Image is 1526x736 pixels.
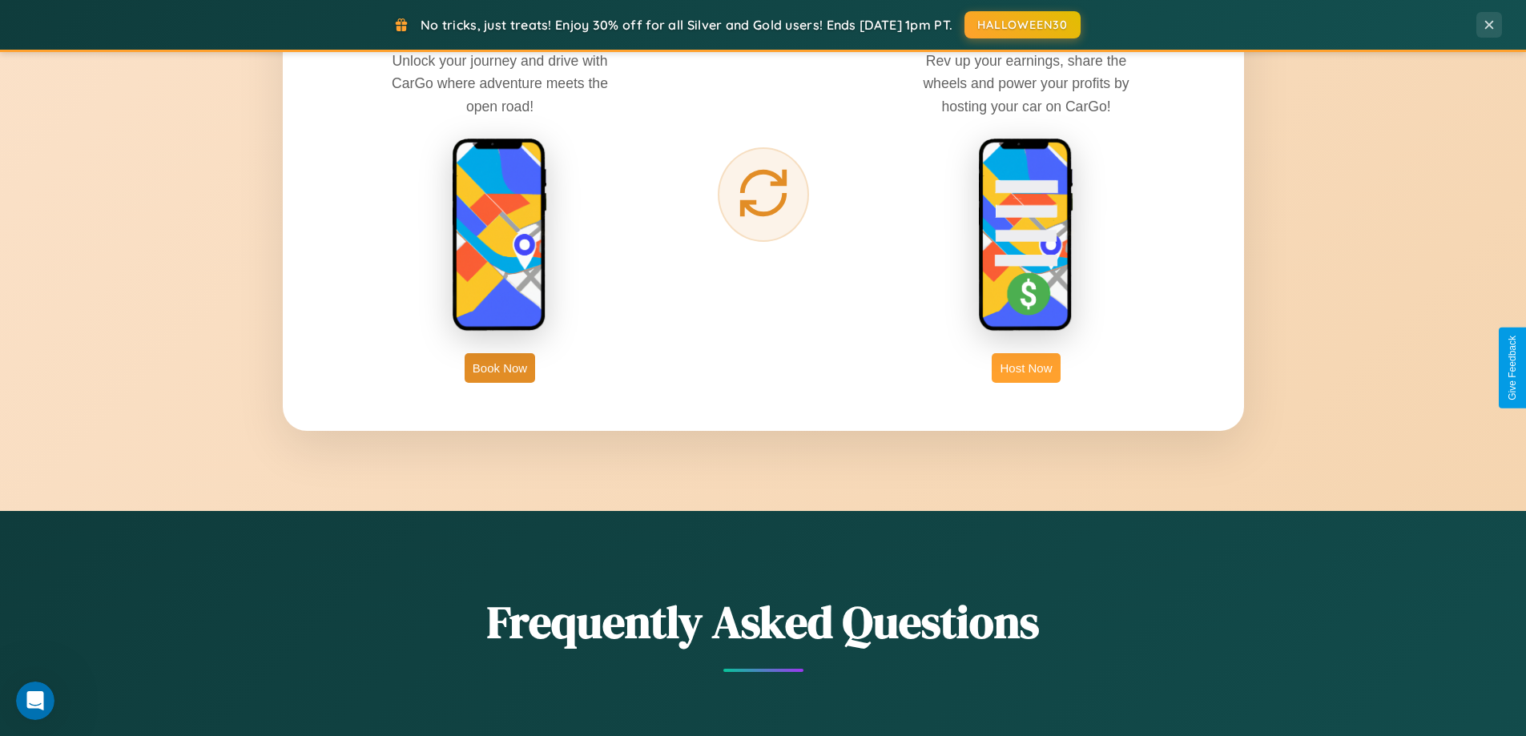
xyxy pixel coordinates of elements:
[1507,336,1518,400] div: Give Feedback
[380,50,620,117] p: Unlock your journey and drive with CarGo where adventure meets the open road!
[421,17,952,33] span: No tricks, just treats! Enjoy 30% off for all Silver and Gold users! Ends [DATE] 1pm PT.
[906,50,1146,117] p: Rev up your earnings, share the wheels and power your profits by hosting your car on CarGo!
[992,353,1060,383] button: Host Now
[465,353,535,383] button: Book Now
[964,11,1081,38] button: HALLOWEEN30
[452,138,548,333] img: rent phone
[978,138,1074,333] img: host phone
[283,591,1244,653] h2: Frequently Asked Questions
[16,682,54,720] iframe: Intercom live chat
